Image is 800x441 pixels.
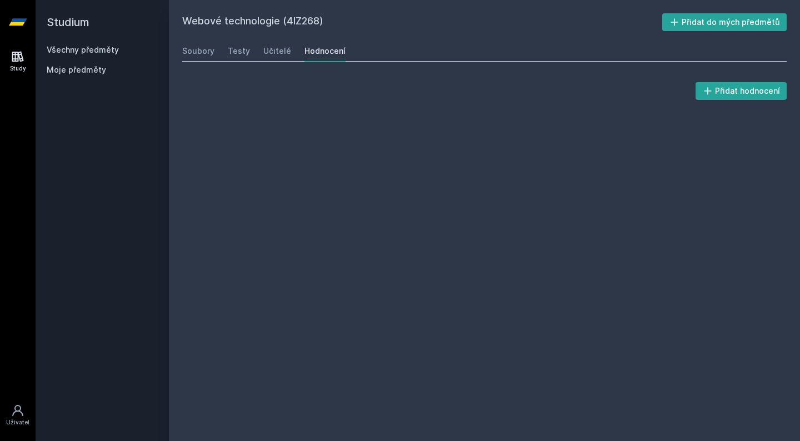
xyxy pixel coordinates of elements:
[263,40,291,62] a: Učitelé
[47,45,119,54] a: Všechny předměty
[662,13,787,31] button: Přidat do mých předmětů
[263,45,291,57] div: Učitelé
[6,418,29,427] div: Uživatel
[10,64,26,73] div: Study
[2,398,33,432] a: Uživatel
[182,13,662,31] h2: Webové technologie (4IZ268)
[47,64,106,75] span: Moje předměty
[304,45,346,57] div: Hodnocení
[304,40,346,62] a: Hodnocení
[2,44,33,78] a: Study
[228,45,250,57] div: Testy
[696,82,787,100] button: Přidat hodnocení
[182,45,214,57] div: Soubory
[228,40,250,62] a: Testy
[182,40,214,62] a: Soubory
